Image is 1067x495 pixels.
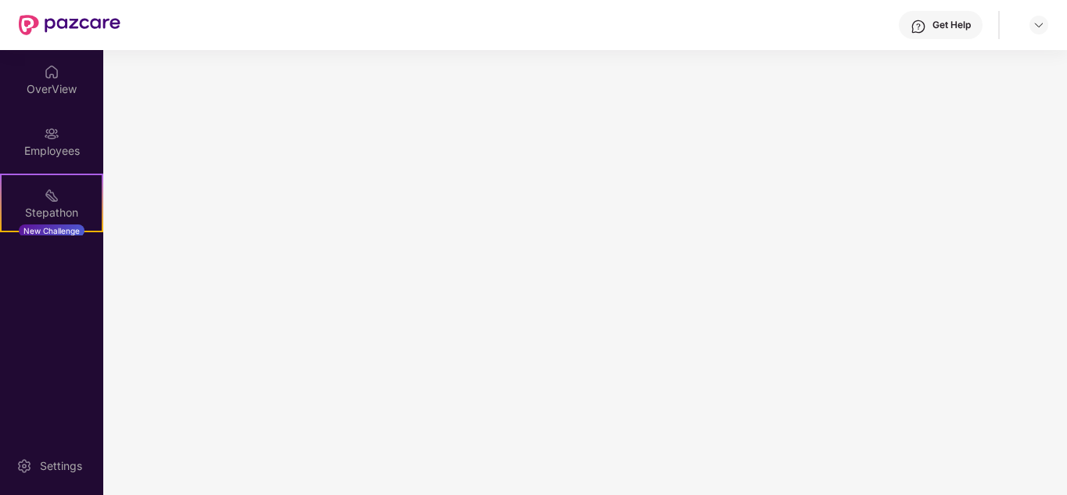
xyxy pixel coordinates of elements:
[1033,19,1045,31] img: svg+xml;base64,PHN2ZyBpZD0iRHJvcGRvd24tMzJ4MzIiIHhtbG5zPSJodHRwOi8vd3d3LnczLm9yZy8yMDAwL3N2ZyIgd2...
[16,458,32,474] img: svg+xml;base64,PHN2ZyBpZD0iU2V0dGluZy0yMHgyMCIgeG1sbnM9Imh0dHA6Ly93d3cudzMub3JnLzIwMDAvc3ZnIiB3aW...
[932,19,971,31] div: Get Help
[44,188,59,203] img: svg+xml;base64,PHN2ZyB4bWxucz0iaHR0cDovL3d3dy53My5vcmcvMjAwMC9zdmciIHdpZHRoPSIyMSIgaGVpZ2h0PSIyMC...
[35,458,87,474] div: Settings
[911,19,926,34] img: svg+xml;base64,PHN2ZyBpZD0iSGVscC0zMngzMiIgeG1sbnM9Imh0dHA6Ly93d3cudzMub3JnLzIwMDAvc3ZnIiB3aWR0aD...
[2,205,102,221] div: Stepathon
[44,126,59,142] img: svg+xml;base64,PHN2ZyBpZD0iRW1wbG95ZWVzIiB4bWxucz0iaHR0cDovL3d3dy53My5vcmcvMjAwMC9zdmciIHdpZHRoPS...
[19,15,120,35] img: New Pazcare Logo
[44,64,59,80] img: svg+xml;base64,PHN2ZyBpZD0iSG9tZSIgeG1sbnM9Imh0dHA6Ly93d3cudzMub3JnLzIwMDAvc3ZnIiB3aWR0aD0iMjAiIG...
[19,224,84,237] div: New Challenge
